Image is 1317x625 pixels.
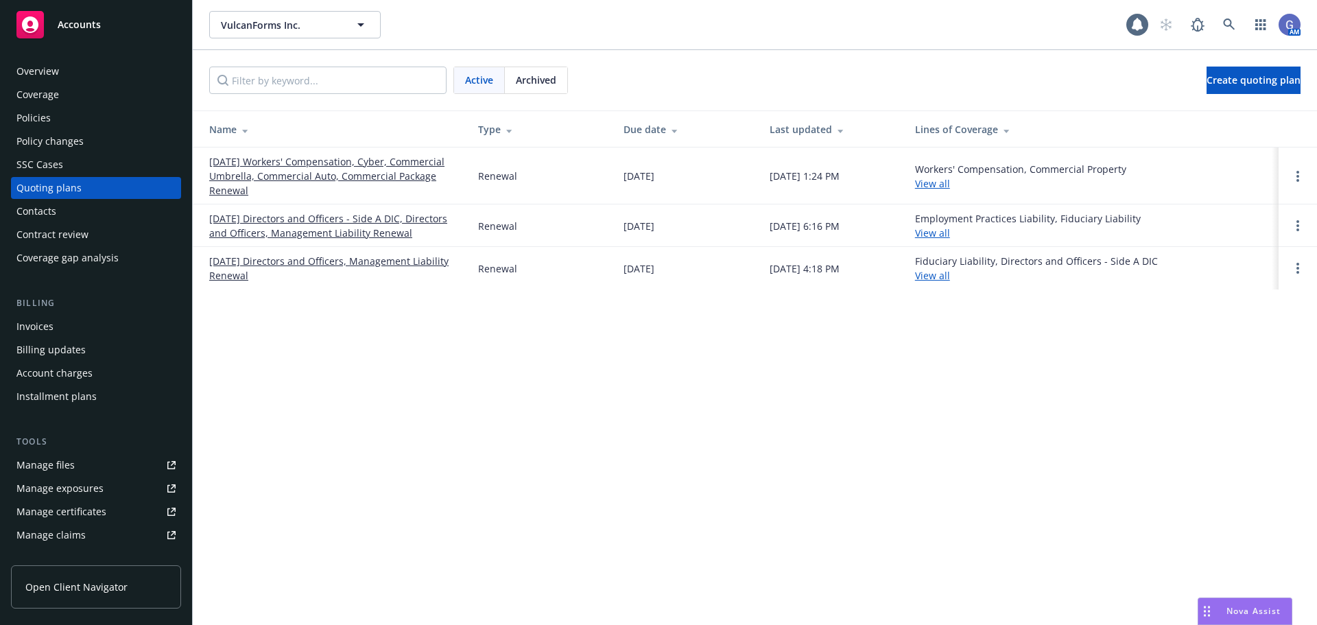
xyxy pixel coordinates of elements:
[16,501,106,523] div: Manage certificates
[624,122,747,137] div: Due date
[478,219,517,233] div: Renewal
[11,386,181,408] a: Installment plans
[16,177,82,199] div: Quoting plans
[16,60,59,82] div: Overview
[16,200,56,222] div: Contacts
[11,247,181,269] a: Coverage gap analysis
[915,254,1158,283] div: Fiduciary Liability, Directors and Officers - Side A DIC
[624,219,654,233] div: [DATE]
[16,224,88,246] div: Contract review
[516,73,556,87] span: Archived
[25,580,128,594] span: Open Client Navigator
[11,60,181,82] a: Overview
[1198,598,1292,625] button: Nova Assist
[11,316,181,338] a: Invoices
[209,11,381,38] button: VulcanForms Inc.
[478,122,602,137] div: Type
[16,247,119,269] div: Coverage gap analysis
[1279,14,1301,36] img: photo
[16,547,81,569] div: Manage BORs
[1215,11,1243,38] a: Search
[624,261,654,276] div: [DATE]
[11,501,181,523] a: Manage certificates
[16,339,86,361] div: Billing updates
[478,169,517,183] div: Renewal
[1184,11,1211,38] a: Report a Bug
[915,226,950,239] a: View all
[221,18,340,32] span: VulcanForms Inc.
[16,477,104,499] div: Manage exposures
[11,524,181,546] a: Manage claims
[1207,73,1301,86] span: Create quoting plan
[1152,11,1180,38] a: Start snowing
[1290,168,1306,185] a: Open options
[11,5,181,44] a: Accounts
[1226,605,1281,617] span: Nova Assist
[11,362,181,384] a: Account charges
[11,177,181,199] a: Quoting plans
[1290,217,1306,234] a: Open options
[209,211,456,240] a: [DATE] Directors and Officers - Side A DIC, Directors and Officers, Management Liability Renewal
[1247,11,1274,38] a: Switch app
[16,362,93,384] div: Account charges
[11,547,181,569] a: Manage BORs
[11,339,181,361] a: Billing updates
[915,269,950,282] a: View all
[915,211,1141,240] div: Employment Practices Liability, Fiduciary Liability
[11,435,181,449] div: Tools
[58,19,101,30] span: Accounts
[16,107,51,129] div: Policies
[11,154,181,176] a: SSC Cases
[915,162,1126,191] div: Workers' Compensation, Commercial Property
[16,154,63,176] div: SSC Cases
[770,122,893,137] div: Last updated
[11,130,181,152] a: Policy changes
[209,154,456,198] a: [DATE] Workers' Compensation, Cyber, Commercial Umbrella, Commercial Auto, Commercial Package Ren...
[11,200,181,222] a: Contacts
[11,224,181,246] a: Contract review
[770,219,840,233] div: [DATE] 6:16 PM
[915,177,950,190] a: View all
[209,122,456,137] div: Name
[11,477,181,499] a: Manage exposures
[209,67,447,94] input: Filter by keyword...
[16,386,97,408] div: Installment plans
[209,254,456,283] a: [DATE] Directors and Officers, Management Liability Renewal
[16,316,54,338] div: Invoices
[11,296,181,310] div: Billing
[16,454,75,476] div: Manage files
[915,122,1268,137] div: Lines of Coverage
[1198,598,1215,624] div: Drag to move
[1207,67,1301,94] a: Create quoting plan
[465,73,493,87] span: Active
[624,169,654,183] div: [DATE]
[1290,260,1306,276] a: Open options
[770,261,840,276] div: [DATE] 4:18 PM
[478,261,517,276] div: Renewal
[16,130,84,152] div: Policy changes
[16,524,86,546] div: Manage claims
[16,84,59,106] div: Coverage
[11,454,181,476] a: Manage files
[770,169,840,183] div: [DATE] 1:24 PM
[11,84,181,106] a: Coverage
[11,107,181,129] a: Policies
